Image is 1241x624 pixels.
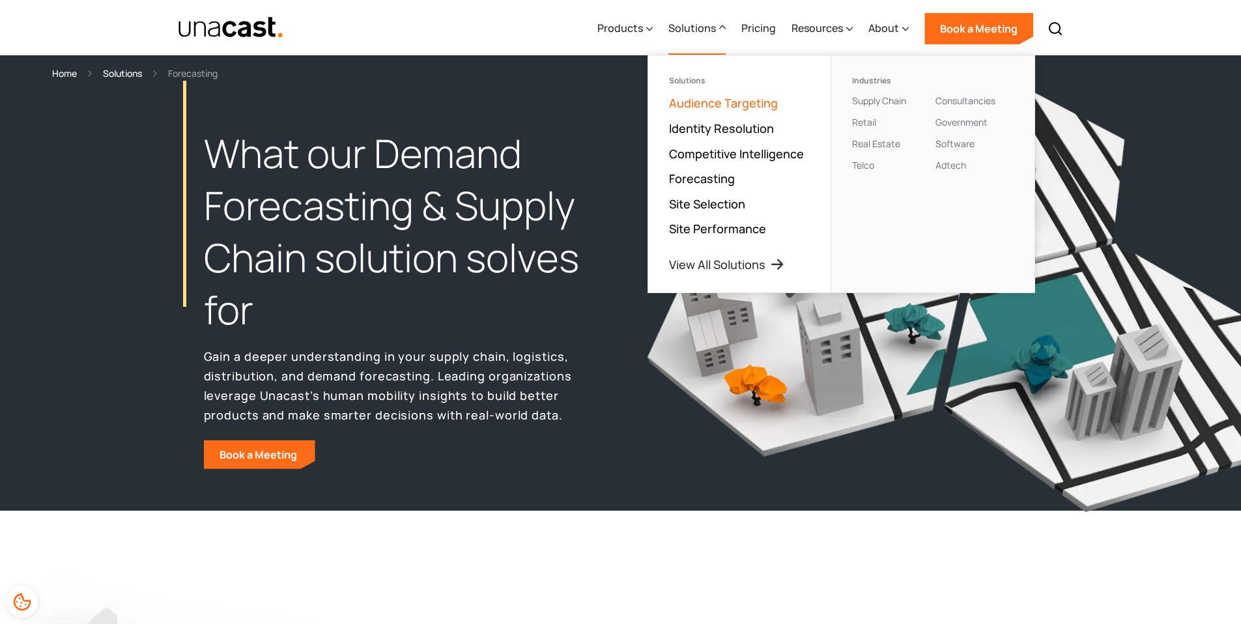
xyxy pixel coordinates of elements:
[935,94,995,107] a: Consultancies
[935,137,975,150] a: Software
[852,76,930,85] div: Industries
[52,66,77,81] a: Home
[1048,21,1063,36] img: Search icon
[669,121,774,136] a: Identity Resolution
[868,20,899,36] div: About
[669,221,766,236] a: Site Performance
[669,257,785,272] a: View All Solutions
[669,76,810,85] div: Solutions
[178,16,284,39] img: Unacast text logo
[792,2,853,55] div: Resources
[204,440,315,469] a: Book a Meeting
[669,196,745,212] a: Site Selection
[852,137,900,150] a: Real Estate
[204,347,595,425] p: Gain a deeper understanding in your supply chain, logistics, distribution, and demand forecasting...
[597,2,653,55] div: Products
[597,20,643,36] div: Products
[103,66,142,81] a: Solutions
[669,146,804,162] a: Competitive Intelligence
[935,116,988,128] a: Government
[924,13,1033,44] a: Book a Meeting
[741,2,776,55] a: Pricing
[935,159,966,171] a: Adtech
[852,159,874,171] a: Telco
[204,128,595,335] h1: What our Demand Forecasting & Supply Chain solution solves for
[792,20,843,36] div: Resources
[669,171,735,186] a: Forecasting
[852,116,876,128] a: Retail
[178,16,284,39] a: home
[7,586,38,617] div: Cookie Preferences
[668,20,716,36] div: Solutions
[868,2,909,55] div: About
[668,2,726,55] div: Solutions
[852,94,906,107] a: Supply Chain
[168,66,218,81] div: Forecasting
[648,55,1035,293] nav: Solutions
[669,95,778,111] a: Audience Targeting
